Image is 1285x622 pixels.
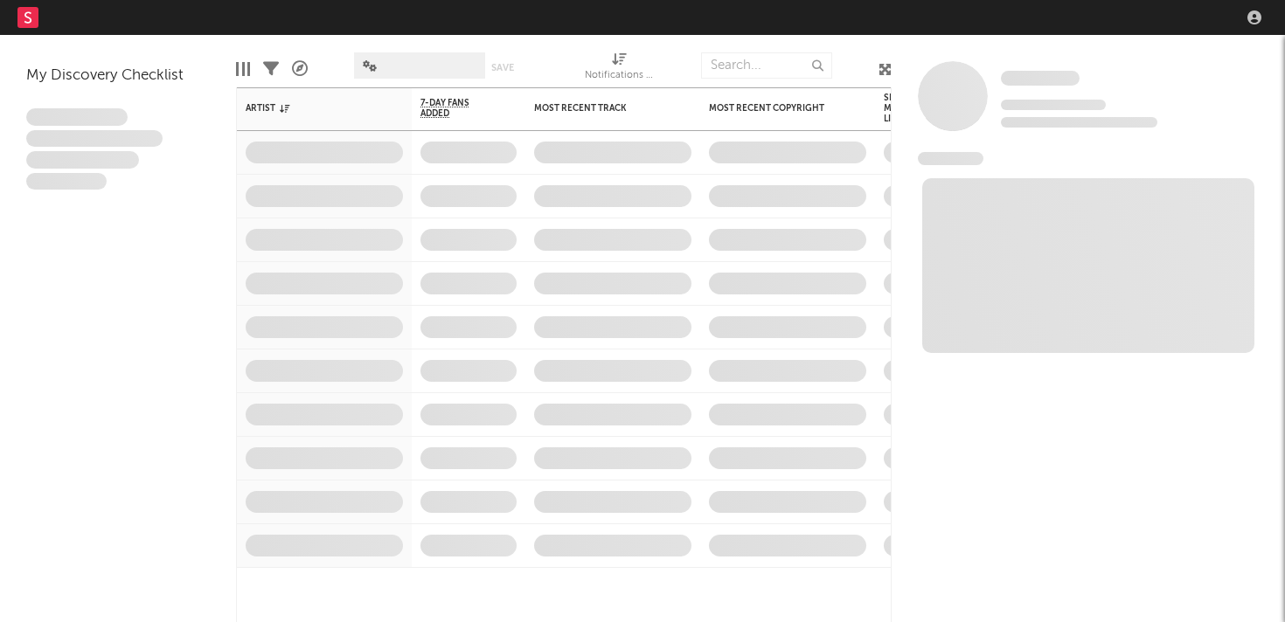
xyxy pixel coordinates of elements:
[585,44,655,94] div: Notifications (Artist)
[236,44,250,94] div: Edit Columns
[585,66,655,86] div: Notifications (Artist)
[1001,117,1157,128] span: 0 fans last week
[709,103,840,114] div: Most Recent Copyright
[918,152,983,165] span: News Feed
[263,44,279,94] div: Filters
[246,103,377,114] div: Artist
[491,63,514,73] button: Save
[26,130,163,148] span: Integer aliquet in purus et
[701,52,832,79] input: Search...
[534,103,665,114] div: Most Recent Track
[1001,100,1106,110] span: Tracking Since: [DATE]
[26,108,128,126] span: Lorem ipsum dolor
[26,173,107,190] span: Aliquam viverra
[884,93,945,124] div: Spotify Monthly Listeners
[1001,70,1080,87] a: Some Artist
[26,66,210,86] div: My Discovery Checklist
[26,151,139,169] span: Praesent ac interdum
[292,44,308,94] div: A&R Pipeline
[1001,71,1080,86] span: Some Artist
[420,98,490,119] span: 7-Day Fans Added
